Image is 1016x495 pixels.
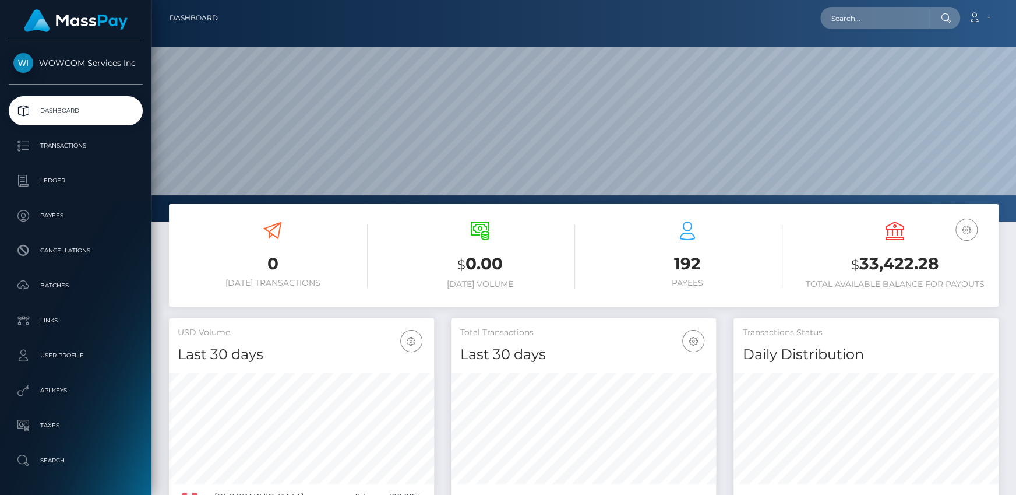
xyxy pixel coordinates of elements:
[170,6,218,30] a: Dashboard
[385,252,575,276] h3: 0.00
[9,131,143,160] a: Transactions
[9,306,143,335] a: Links
[742,327,990,339] h5: Transactions Status
[9,58,143,68] span: WOWCOM Services Inc
[9,446,143,475] a: Search
[13,53,33,73] img: WOWCOM Services Inc
[178,278,368,288] h6: [DATE] Transactions
[9,236,143,265] a: Cancellations
[460,327,708,339] h5: Total Transactions
[13,207,138,224] p: Payees
[178,327,425,339] h5: USD Volume
[820,7,930,29] input: Search...
[13,382,138,399] p: API Keys
[800,279,990,289] h6: Total Available Balance for Payouts
[13,347,138,364] p: User Profile
[742,345,990,365] h4: Daily Distribution
[9,166,143,195] a: Ledger
[9,96,143,125] a: Dashboard
[457,257,465,273] small: $
[592,252,782,275] h3: 192
[13,102,138,120] p: Dashboard
[9,411,143,440] a: Taxes
[9,201,143,230] a: Payees
[24,9,128,32] img: MassPay Logo
[13,172,138,189] p: Ledger
[13,452,138,469] p: Search
[13,312,138,329] p: Links
[851,257,859,273] small: $
[13,417,138,434] p: Taxes
[592,278,782,288] h6: Payees
[178,252,368,275] h3: 0
[9,271,143,300] a: Batches
[385,279,575,289] h6: [DATE] Volume
[9,341,143,370] a: User Profile
[13,277,138,294] p: Batches
[460,345,708,365] h4: Last 30 days
[13,242,138,259] p: Cancellations
[9,376,143,405] a: API Keys
[800,252,990,276] h3: 33,422.28
[13,137,138,155] p: Transactions
[178,345,425,365] h4: Last 30 days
